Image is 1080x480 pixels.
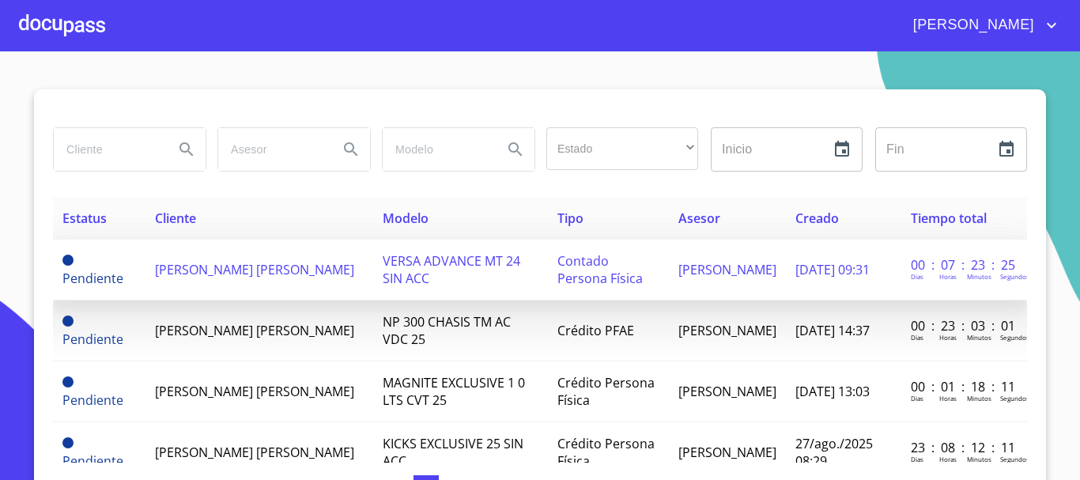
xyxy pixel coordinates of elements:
[939,394,957,403] p: Horas
[383,435,523,470] span: KICKS EXCLUSIVE 25 SIN ACC
[62,210,107,227] span: Estatus
[678,261,776,278] span: [PERSON_NAME]
[383,252,520,287] span: VERSA ADVANCE MT 24 SIN ACC
[911,439,1018,456] p: 23 : 08 : 12 : 11
[911,333,923,342] p: Dias
[911,272,923,281] p: Dias
[795,210,839,227] span: Creado
[911,394,923,403] p: Dias
[967,455,991,463] p: Minutos
[901,13,1061,38] button: account of current user
[155,444,354,461] span: [PERSON_NAME] [PERSON_NAME]
[911,256,1018,274] p: 00 : 07 : 23 : 25
[1000,394,1029,403] p: Segundos
[332,130,370,168] button: Search
[557,322,634,339] span: Crédito PFAE
[795,261,870,278] span: [DATE] 09:31
[911,378,1018,395] p: 00 : 01 : 18 : 11
[911,317,1018,334] p: 00 : 23 : 03 : 01
[62,437,74,448] span: Pendiente
[218,128,326,171] input: search
[557,252,643,287] span: Contado Persona Física
[967,333,991,342] p: Minutos
[939,455,957,463] p: Horas
[155,322,354,339] span: [PERSON_NAME] [PERSON_NAME]
[967,394,991,403] p: Minutos
[62,270,123,287] span: Pendiente
[1000,333,1029,342] p: Segundos
[557,435,655,470] span: Crédito Persona Física
[911,455,923,463] p: Dias
[383,128,490,171] input: search
[678,383,776,400] span: [PERSON_NAME]
[678,444,776,461] span: [PERSON_NAME]
[939,272,957,281] p: Horas
[62,331,123,348] span: Pendiente
[62,316,74,327] span: Pendiente
[497,130,534,168] button: Search
[546,127,698,170] div: ​
[62,452,123,470] span: Pendiente
[1000,455,1029,463] p: Segundos
[383,313,511,348] span: NP 300 CHASIS TM AC VDC 25
[62,376,74,387] span: Pendiente
[795,383,870,400] span: [DATE] 13:03
[678,210,720,227] span: Asesor
[155,261,354,278] span: [PERSON_NAME] [PERSON_NAME]
[678,322,776,339] span: [PERSON_NAME]
[155,383,354,400] span: [PERSON_NAME] [PERSON_NAME]
[901,13,1042,38] span: [PERSON_NAME]
[62,255,74,266] span: Pendiente
[168,130,206,168] button: Search
[383,210,429,227] span: Modelo
[939,333,957,342] p: Horas
[557,374,655,409] span: Crédito Persona Física
[795,435,873,470] span: 27/ago./2025 08:29
[54,128,161,171] input: search
[155,210,196,227] span: Cliente
[62,391,123,409] span: Pendiente
[967,272,991,281] p: Minutos
[383,374,525,409] span: MAGNITE EXCLUSIVE 1 0 LTS CVT 25
[557,210,583,227] span: Tipo
[911,210,987,227] span: Tiempo total
[795,322,870,339] span: [DATE] 14:37
[1000,272,1029,281] p: Segundos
